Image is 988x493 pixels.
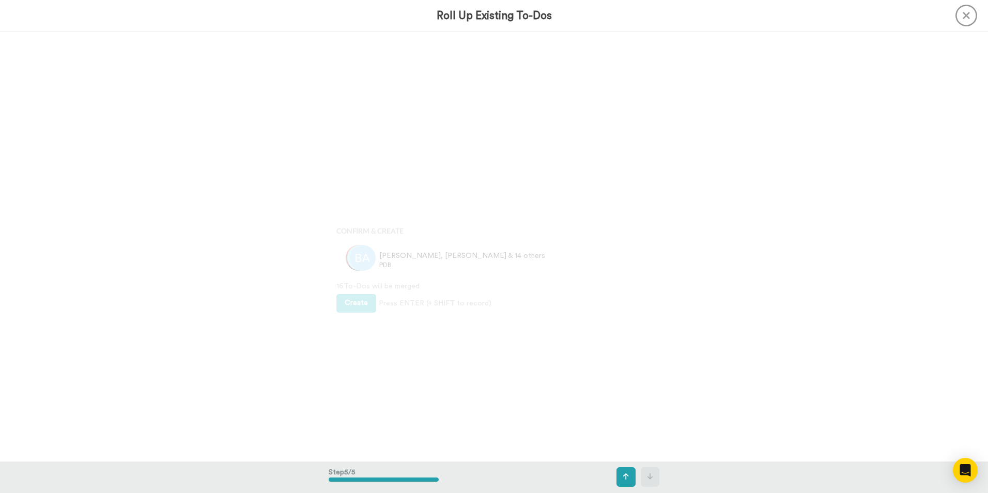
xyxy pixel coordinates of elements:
img: kt.png [347,245,373,271]
div: Step 5 / 5 [329,462,439,492]
span: Create [345,299,368,306]
span: 16 To-Dos will be merged [336,281,652,291]
h4: Confirm & Create [336,227,652,235]
div: Open Intercom Messenger [953,458,978,483]
span: [PERSON_NAME], [PERSON_NAME] & 14 others [379,251,545,261]
img: c48e917d-d85f-474f-a5df-45ba335418bc.jpg [346,245,372,271]
h3: Roll Up Existing To-Dos [437,10,552,22]
span: Press ENTER (+ SHIFT to record) [379,298,491,309]
img: ba.png [350,245,376,271]
button: Create [336,294,376,313]
span: PDB [379,261,545,269]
